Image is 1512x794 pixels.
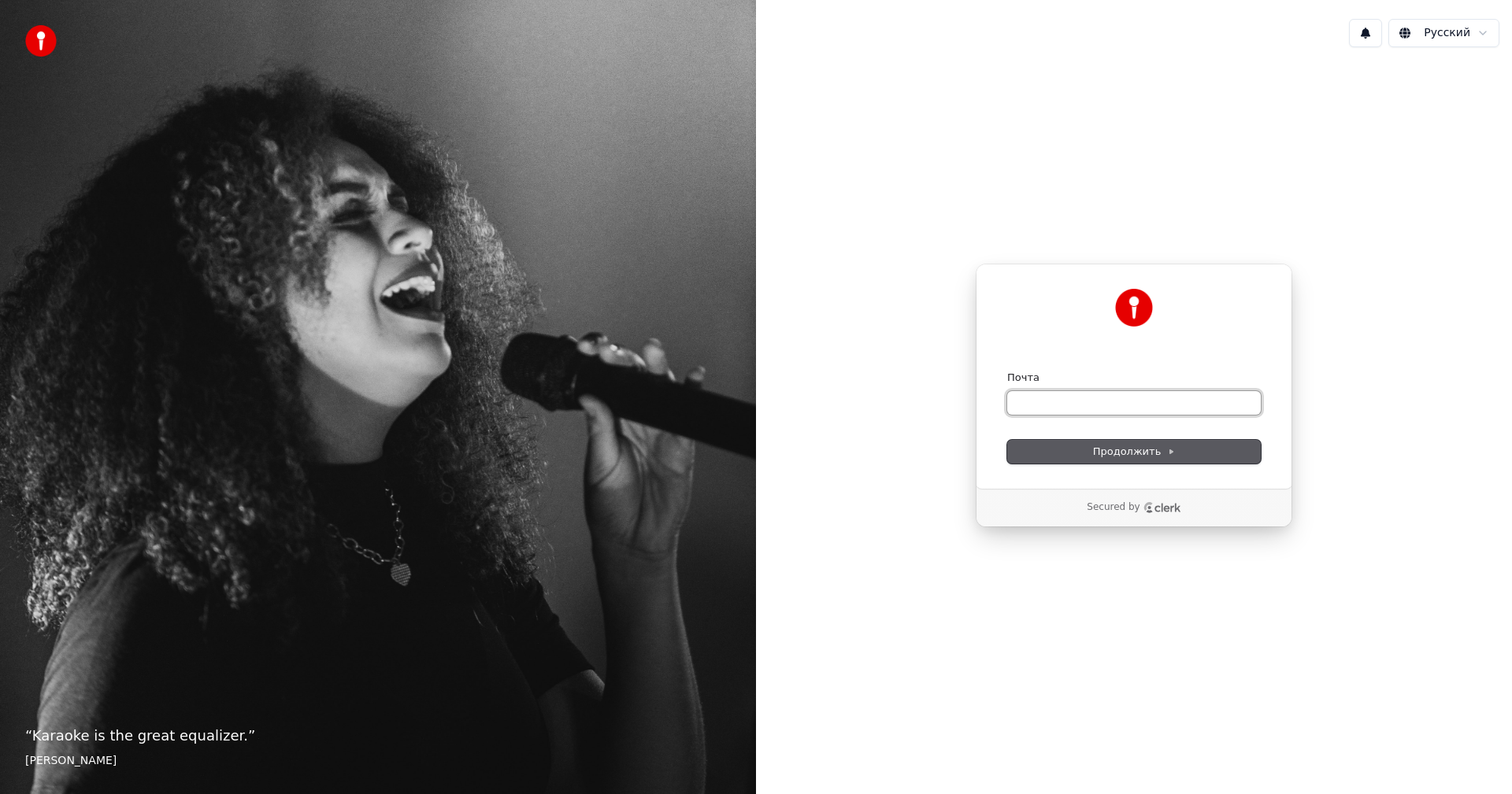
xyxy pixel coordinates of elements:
label: Почта [1007,371,1039,385]
button: Продолжить [1007,440,1261,463]
footer: [PERSON_NAME] [25,753,731,769]
img: Youka [1115,289,1153,327]
img: youka [25,25,57,57]
span: Продолжить [1093,445,1176,459]
p: Secured by [1087,501,1140,514]
p: “ Karaoke is the great equalizer. ” [25,725,731,747]
a: Clerk logo [1143,502,1181,513]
